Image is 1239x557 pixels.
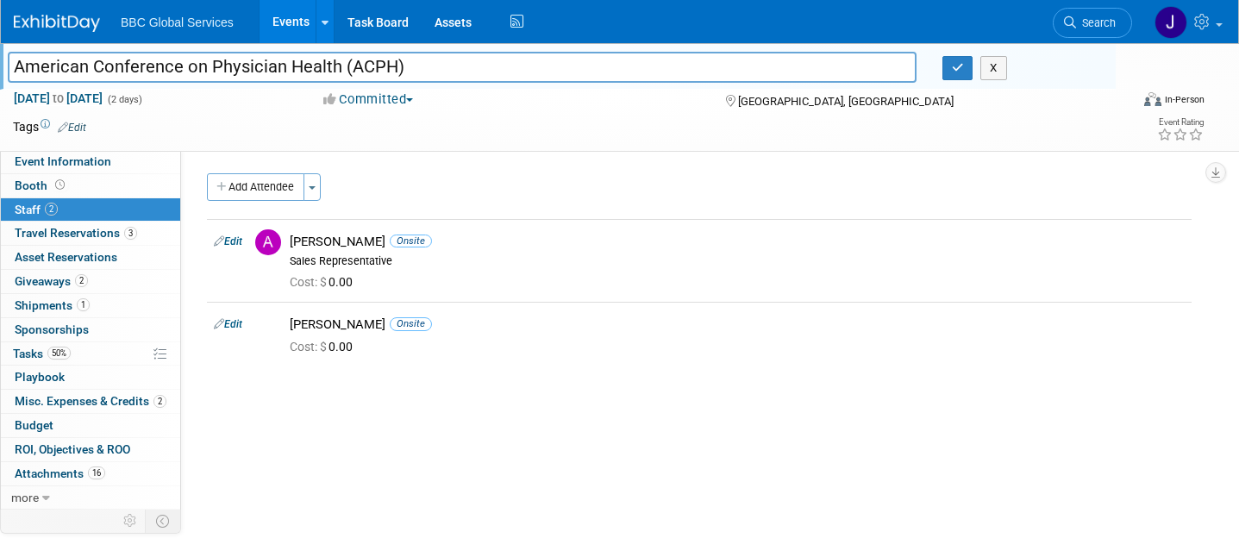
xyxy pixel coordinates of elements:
span: [DATE] [DATE] [13,91,103,106]
td: Personalize Event Tab Strip [116,510,146,532]
span: Travel Reservations [15,226,137,240]
div: [PERSON_NAME] [290,234,1185,250]
span: 1 [77,298,90,311]
img: Format-Inperson.png [1144,92,1161,106]
a: Event Information [1,150,180,173]
span: 0.00 [290,340,360,354]
a: Travel Reservations3 [1,222,180,245]
span: Cost: $ [290,275,329,289]
button: X [980,56,1007,80]
span: Giveaways [15,274,88,288]
span: Attachments [15,466,105,480]
span: Budget [15,418,53,432]
a: Playbook [1,366,180,389]
span: Onsite [390,235,432,247]
div: In-Person [1164,93,1205,106]
span: Staff [15,203,58,216]
span: 2 [45,203,58,216]
a: Asset Reservations [1,246,180,269]
span: (2 days) [106,94,142,105]
span: Sponsorships [15,322,89,336]
a: Staff2 [1,198,180,222]
td: Tags [13,118,86,135]
span: Asset Reservations [15,250,117,264]
span: 2 [75,274,88,287]
span: Cost: $ [290,340,329,354]
span: ROI, Objectives & ROO [15,442,130,456]
a: more [1,486,180,510]
span: 2 [153,395,166,408]
a: Edit [214,235,242,247]
a: Booth [1,174,180,197]
a: Search [1053,8,1132,38]
button: Add Attendee [207,173,304,201]
span: Event Information [15,154,111,168]
a: Shipments1 [1,294,180,317]
a: Tasks50% [1,342,180,366]
span: 3 [124,227,137,240]
span: [GEOGRAPHIC_DATA], [GEOGRAPHIC_DATA] [738,95,954,108]
span: 16 [88,466,105,479]
img: ExhibitDay [14,15,100,32]
a: Attachments16 [1,462,180,485]
div: Sales Representative [290,254,1185,268]
a: Misc. Expenses & Credits2 [1,390,180,413]
span: Onsite [390,317,432,330]
span: Booth [15,178,68,192]
div: [PERSON_NAME] [290,316,1185,333]
button: Committed [317,91,420,109]
a: ROI, Objectives & ROO [1,438,180,461]
span: BBC Global Services [121,16,234,29]
a: Giveaways2 [1,270,180,293]
span: Shipments [15,298,90,312]
div: Event Format [1028,90,1205,116]
span: to [50,91,66,105]
td: Toggle Event Tabs [146,510,181,532]
img: Jennifer Benedict [1155,6,1187,39]
a: Edit [214,318,242,330]
a: Sponsorships [1,318,180,341]
span: more [11,491,39,504]
span: Misc. Expenses & Credits [15,394,166,408]
span: 0.00 [290,275,360,289]
span: Playbook [15,370,65,384]
span: Search [1076,16,1116,29]
a: Edit [58,122,86,134]
div: Event Rating [1157,118,1204,127]
span: 50% [47,347,71,360]
span: Tasks [13,347,71,360]
span: Booth not reserved yet [52,178,68,191]
a: Budget [1,414,180,437]
img: A.jpg [255,229,281,255]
